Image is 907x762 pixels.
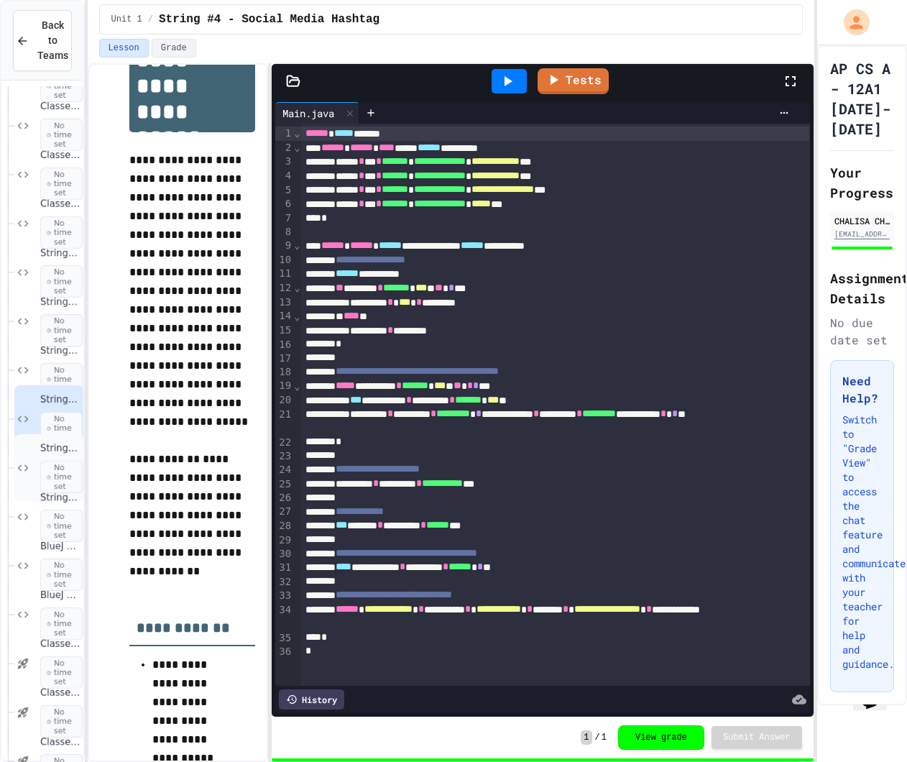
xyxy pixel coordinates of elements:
[40,656,83,689] span: No time set
[581,730,591,745] span: 1
[275,239,293,253] div: 9
[275,519,293,533] div: 28
[275,141,293,155] div: 2
[275,102,359,124] div: Main.java
[275,463,293,477] div: 24
[275,561,293,575] div: 31
[275,352,293,365] div: 17
[275,225,293,239] div: 8
[275,169,293,183] div: 4
[40,559,83,592] span: No time set
[538,68,609,94] a: Tests
[275,253,293,267] div: 10
[829,6,873,39] div: My Account
[275,127,293,141] div: 1
[40,736,80,748] span: Classes Quiz #3 - Calling Instance Methods - Topic 1.14
[159,11,379,28] span: String #4 - Social Media Hashtag
[40,247,80,260] span: String #1 - Message Builder Fix
[275,323,293,338] div: 15
[830,314,894,349] div: No due date set
[275,645,293,658] div: 36
[152,39,196,58] button: Grade
[830,162,894,203] h2: Your Progress
[40,363,83,396] span: No time set
[40,687,80,699] span: Classes Quiz #2 - Objects and Instantiation
[293,127,300,139] span: Fold line
[595,732,600,743] span: /
[275,505,293,519] div: 27
[279,689,344,710] div: History
[275,309,293,323] div: 14
[40,705,83,738] span: No time set
[40,461,83,494] span: No time set
[293,311,300,322] span: Fold line
[148,14,153,25] span: /
[293,380,300,392] span: Fold line
[40,492,80,504] span: String #6 - Social Media Mention Analyzer
[13,10,72,71] button: Back to Teams
[847,704,898,753] iframe: chat widget
[275,436,293,449] div: 22
[275,155,293,169] div: 3
[40,589,80,602] span: BlueJ Classes #2 - Dice Class
[37,18,68,63] span: Back to Teams
[842,413,882,671] p: Switch to "Grade View" to access the chat feature and communicate with your teacher for help and ...
[293,282,300,293] span: Fold line
[99,39,149,58] button: Lesson
[40,607,83,641] span: No time set
[40,296,80,308] span: String #2 - Name Badge Creator
[275,408,293,436] div: 21
[830,58,894,139] h1: AP CS A - 12A1 [DATE]-[DATE]
[275,449,293,463] div: 23
[40,510,83,543] span: No time set
[618,725,704,750] button: View grade
[275,267,293,281] div: 11
[40,101,80,113] span: Classes #2 - Override .toString() Car2.java
[275,197,293,211] div: 6
[712,726,802,749] button: Submit Answer
[40,443,80,455] span: String #5 - Password Security Validator
[275,547,293,561] div: 30
[275,295,293,310] div: 13
[40,412,83,445] span: No time set
[275,211,293,225] div: 7
[834,214,890,227] div: CHALISA CHAWALPIPATPON
[275,575,293,589] div: 32
[40,541,80,553] span: BlueJ Classes #1 - Point Class
[723,732,791,743] span: Submit Answer
[40,265,83,298] span: No time set
[275,183,293,198] div: 5
[40,216,83,249] span: No time set
[275,393,293,408] div: 20
[602,732,607,743] span: 1
[40,394,80,406] span: String #4 - Social Media Hashtag
[275,365,293,380] div: 18
[293,239,300,251] span: Fold line
[275,338,293,352] div: 16
[40,345,80,357] span: String #3 - URL Parser Debugger
[40,167,83,201] span: No time set
[830,268,894,308] h2: Assignment Details
[40,638,80,651] span: Classes Quiz #1 - Objects and Instantiation
[293,142,300,153] span: Fold line
[275,589,293,603] div: 33
[40,198,80,211] span: Classes #4 - Customer Validation
[275,281,293,295] div: 12
[275,491,293,505] div: 26
[40,70,83,103] span: No time set
[40,314,83,347] span: No time set
[275,477,293,492] div: 25
[275,379,293,393] div: 19
[40,119,83,152] span: No time set
[275,631,293,645] div: 35
[842,372,882,407] h3: Need Help?
[40,150,80,162] span: Classes #3 - Customer.getInitials()
[275,106,341,121] div: Main.java
[111,14,142,25] span: Unit 1
[275,533,293,547] div: 29
[275,603,293,631] div: 34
